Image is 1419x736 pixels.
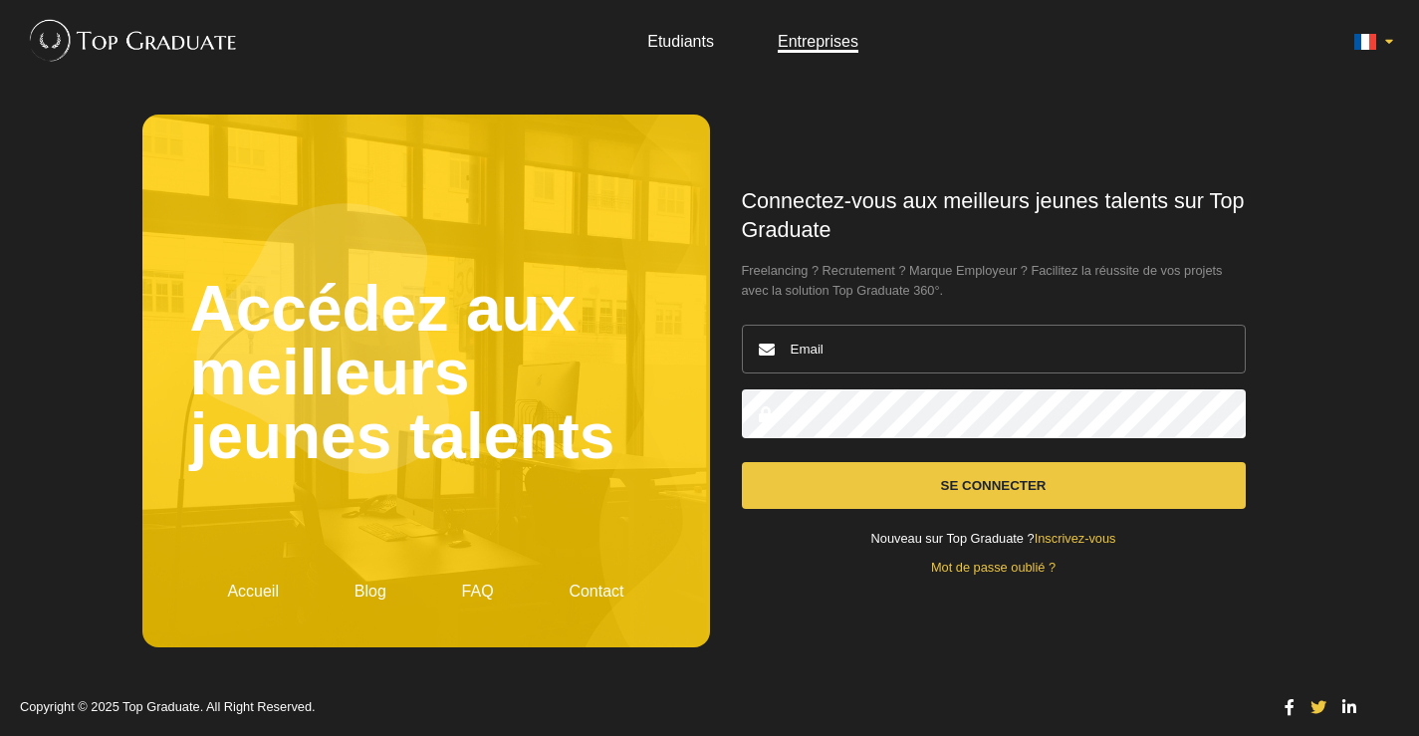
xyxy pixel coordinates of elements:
a: FAQ [462,583,494,600]
div: Nouveau sur Top Graduate ? [742,533,1246,546]
a: Etudiants [647,33,714,50]
a: Entreprises [778,33,858,50]
h2: Accédez aux meilleurs jeunes talents [190,162,662,584]
img: Top Graduate [20,10,238,70]
a: Blog [355,583,386,600]
span: Freelancing ? Recrutement ? Marque Employeur ? Facilitez la réussite de vos projets avec la solut... [742,261,1246,301]
a: Mot de passe oublié ? [931,560,1056,575]
p: Copyright © 2025 Top Graduate. All Right Reserved. [20,701,1262,714]
a: Accueil [227,583,279,600]
h1: Connectez-vous aux meilleurs jeunes talents sur Top Graduate [742,187,1246,245]
input: Email [742,325,1246,373]
button: Se connecter [742,462,1246,509]
a: Contact [569,583,623,600]
a: Inscrivez-vous [1035,531,1116,546]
